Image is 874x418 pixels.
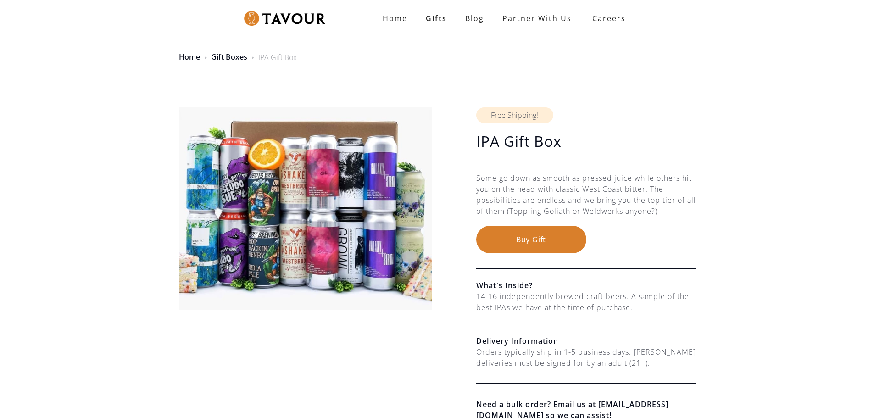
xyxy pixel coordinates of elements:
a: Home [373,9,417,28]
strong: Careers [592,9,626,28]
h6: Delivery Information [476,335,696,346]
a: Gifts [417,9,456,28]
h1: IPA Gift Box [476,132,696,150]
strong: Home [383,13,407,23]
h6: What's Inside? [476,280,696,291]
div: 14-16 independently brewed craft beers. A sample of the best IPAs we have at the time of purchase. [476,291,696,313]
a: Home [179,52,200,62]
a: Careers [581,6,633,31]
div: Some go down as smooth as pressed juice while others hit you on the head with classic West Coast ... [476,173,696,226]
div: Orders typically ship in 1-5 business days. [PERSON_NAME] deliveries must be signed for by an adu... [476,346,696,368]
a: Gift Boxes [211,52,247,62]
div: IPA Gift Box [258,52,297,63]
div: Free Shipping! [476,107,553,123]
button: Buy Gift [476,226,586,253]
a: Blog [456,9,493,28]
a: partner with us [493,9,581,28]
